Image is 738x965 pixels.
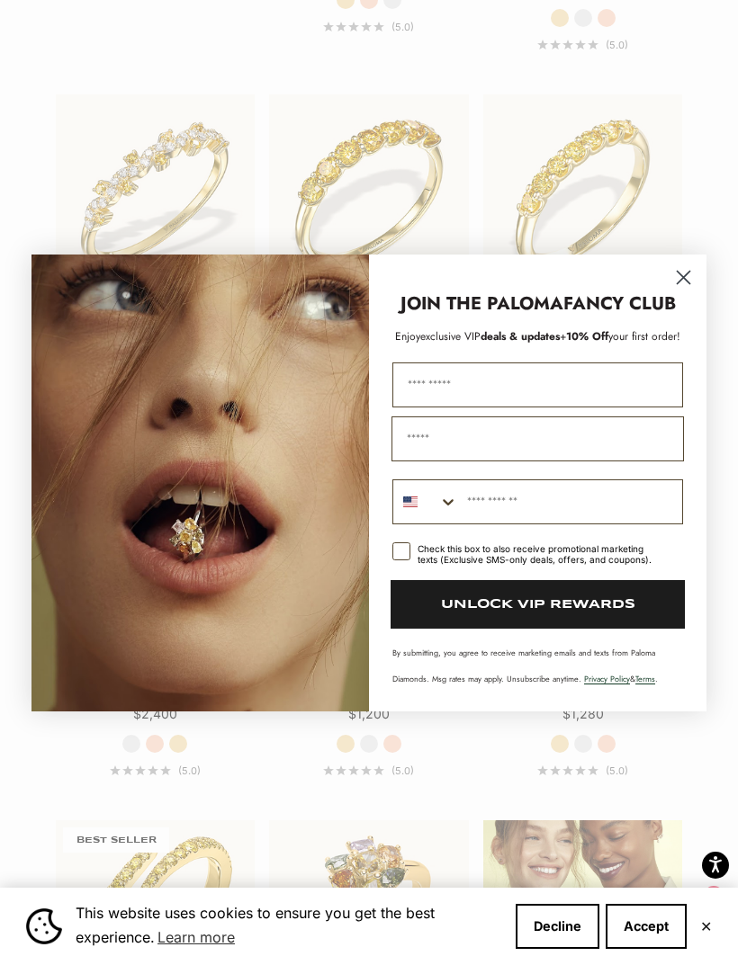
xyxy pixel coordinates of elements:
[392,647,683,684] p: By submitting, you agree to receive marketing emails and texts from Paloma Diamonds. Msg rates ma...
[392,362,683,407] input: First Name
[393,480,458,523] button: Search Countries
[400,290,563,317] strong: JOIN THE PALOMA
[395,328,420,344] span: Enjoy
[31,255,369,711] img: Loading...
[76,902,501,951] span: This website uses cookies to ensure you get the best experience.
[391,416,684,461] input: Email
[155,924,238,951] a: Learn more
[566,328,608,344] span: 10% Off
[584,673,658,684] span: & .
[584,673,630,684] a: Privacy Policy
[563,290,676,317] strong: FANCY CLUB
[391,580,685,629] button: UNLOCK VIP REWARDS
[700,921,712,932] button: Close
[403,495,418,509] img: United States
[418,543,661,565] div: Check this box to also receive promotional marketing texts (Exclusive SMS-only deals, offers, and...
[560,328,680,344] span: + your first order!
[635,673,655,684] a: Terms
[420,328,560,344] span: deals & updates
[668,262,699,293] button: Close dialog
[420,328,481,344] span: exclusive VIP
[606,904,687,949] button: Accept
[516,904,599,949] button: Decline
[458,480,682,523] input: Phone Number
[26,908,62,944] img: Cookie banner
